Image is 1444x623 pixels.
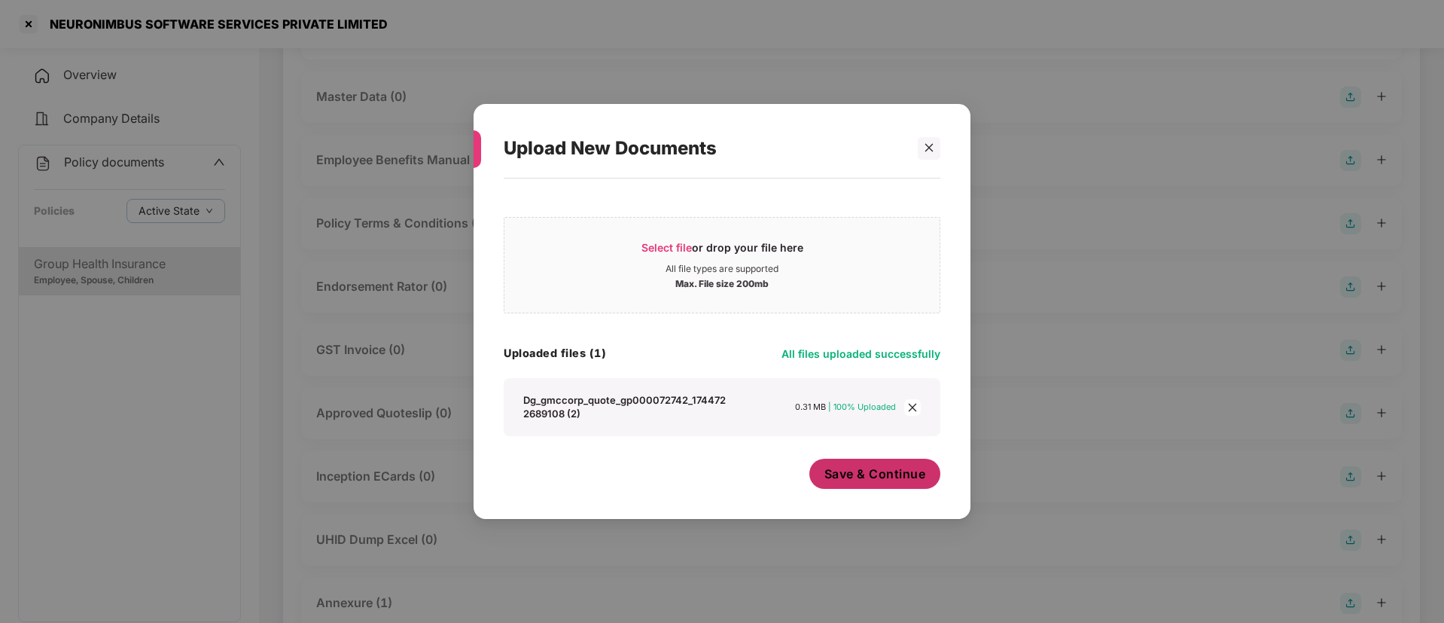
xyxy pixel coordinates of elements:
span: 0.31 MB [795,402,826,412]
span: Select fileor drop your file hereAll file types are supportedMax. File size 200mb [504,229,940,301]
div: Max. File size 200mb [675,275,769,290]
button: Save & Continue [809,459,941,489]
div: or drop your file here [641,240,803,263]
h4: Uploaded files (1) [504,346,606,361]
span: All files uploaded successfully [781,347,940,360]
span: Select file [641,241,692,254]
span: Save & Continue [824,466,926,482]
span: | 100% Uploaded [828,402,896,412]
div: All file types are supported [666,263,778,275]
span: close [904,399,921,416]
div: Dg_gmccorp_quote_gp000072742_1744722689108 (2) [523,393,728,420]
div: Upload New Documents [504,119,904,178]
span: close [924,142,934,153]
